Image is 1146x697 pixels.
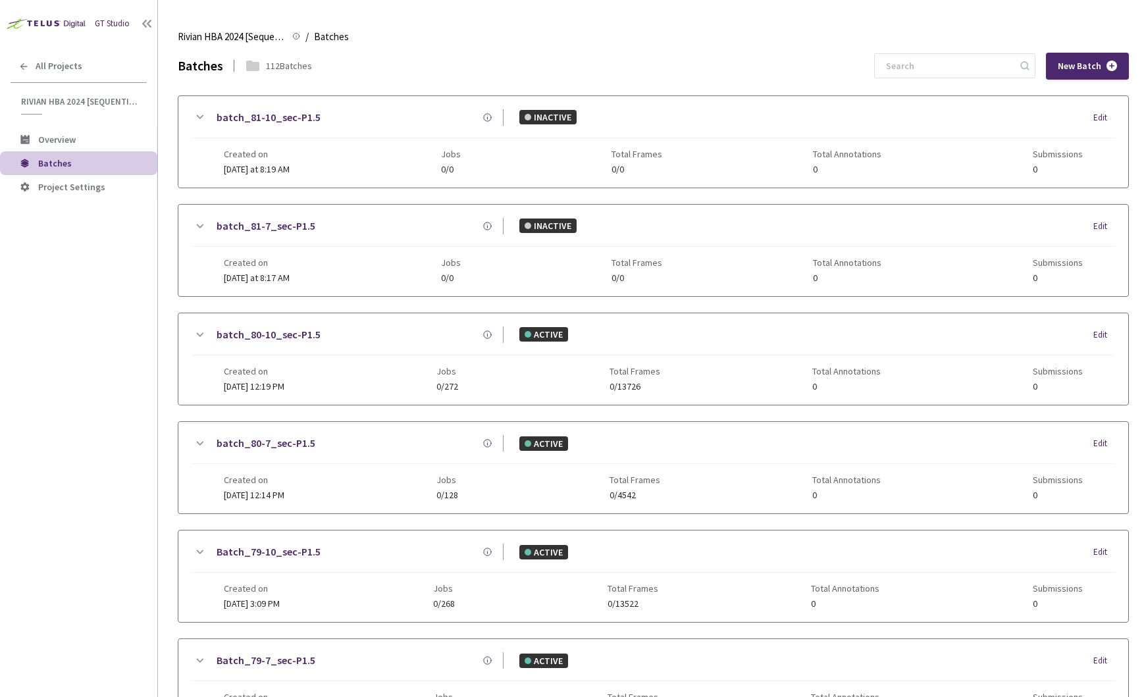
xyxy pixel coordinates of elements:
span: Total Frames [608,583,658,594]
span: 0 [813,165,881,174]
span: Overview [38,134,76,145]
span: 0 [813,273,881,283]
a: Batch_79-7_sec-P1.5 [217,652,315,669]
span: Jobs [436,475,458,485]
span: 0/4542 [610,490,660,500]
div: batch_80-7_sec-P1.5ACTIVEEditCreated on[DATE] 12:14 PMJobs0/128Total Frames0/4542Total Annotation... [178,422,1128,513]
div: Edit [1093,111,1115,124]
div: batch_80-10_sec-P1.5ACTIVEEditCreated on[DATE] 12:19 PMJobs0/272Total Frames0/13726Total Annotati... [178,313,1128,405]
span: Rivian HBA 2024 [Sequential] [178,29,284,45]
span: Created on [224,257,290,268]
span: Jobs [436,366,458,376]
span: 0 [811,599,879,609]
span: 0/128 [436,490,458,500]
span: Total Annotations [813,149,881,159]
span: Submissions [1033,257,1083,268]
span: Rivian HBA 2024 [Sequential] [21,96,139,107]
a: batch_80-10_sec-P1.5 [217,326,321,343]
div: ACTIVE [519,327,568,342]
span: Batches [38,157,72,169]
span: Total Annotations [812,475,881,485]
span: Created on [224,149,290,159]
span: 0 [1033,490,1083,500]
span: 0/13522 [608,599,658,609]
div: Batch_79-10_sec-P1.5ACTIVEEditCreated on[DATE] 3:09 PMJobs0/268Total Frames0/13522Total Annotatio... [178,530,1128,622]
span: 0/268 [433,599,455,609]
span: Total Frames [612,257,662,268]
span: Total Annotations [812,366,881,376]
span: Total Frames [612,149,662,159]
span: Jobs [441,149,461,159]
span: 0/272 [436,382,458,392]
input: Search [878,54,1018,78]
span: 0 [1033,382,1083,392]
div: Edit [1093,437,1115,450]
a: batch_81-10_sec-P1.5 [217,109,321,126]
span: [DATE] 12:19 PM [224,380,284,392]
span: 0 [1033,599,1083,609]
div: batch_81-7_sec-P1.5INACTIVEEditCreated on[DATE] at 8:17 AMJobs0/0Total Frames0/0Total Annotations... [178,205,1128,296]
span: Total Frames [610,366,660,376]
span: All Projects [36,61,82,72]
div: ACTIVE [519,545,568,559]
span: Total Annotations [811,583,879,594]
span: [DATE] 12:14 PM [224,489,284,501]
a: Batch_79-10_sec-P1.5 [217,544,321,560]
span: Jobs [433,583,455,594]
div: INACTIVE [519,219,577,233]
span: Submissions [1033,149,1083,159]
span: [DATE] at 8:17 AM [224,272,290,284]
span: [DATE] at 8:19 AM [224,163,290,175]
span: 0/13726 [610,382,660,392]
span: Submissions [1033,475,1083,485]
div: batch_81-10_sec-P1.5INACTIVEEditCreated on[DATE] at 8:19 AMJobs0/0Total Frames0/0Total Annotation... [178,96,1128,188]
li: / [305,29,309,45]
span: [DATE] 3:09 PM [224,598,280,609]
span: Jobs [441,257,461,268]
div: Edit [1093,654,1115,667]
span: Total Annotations [813,257,881,268]
div: Edit [1093,220,1115,233]
span: 0/0 [612,273,662,283]
span: Created on [224,583,280,594]
a: batch_80-7_sec-P1.5 [217,435,315,452]
span: 0 [1033,273,1083,283]
span: 0/0 [441,165,461,174]
span: Created on [224,366,284,376]
span: 0 [812,382,881,392]
div: ACTIVE [519,654,568,668]
span: 0 [1033,165,1083,174]
span: Total Frames [610,475,660,485]
span: Created on [224,475,284,485]
span: Submissions [1033,583,1083,594]
div: INACTIVE [519,110,577,124]
a: batch_81-7_sec-P1.5 [217,218,315,234]
span: Submissions [1033,366,1083,376]
div: Batches [178,57,223,76]
span: 0 [812,490,881,500]
span: Batches [314,29,349,45]
span: 0/0 [612,165,662,174]
span: New Batch [1058,61,1101,72]
div: 112 Batches [266,59,312,72]
div: ACTIVE [519,436,568,451]
div: Edit [1093,328,1115,342]
span: 0/0 [441,273,461,283]
div: GT Studio [95,18,130,30]
span: Project Settings [38,181,105,193]
div: Edit [1093,546,1115,559]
